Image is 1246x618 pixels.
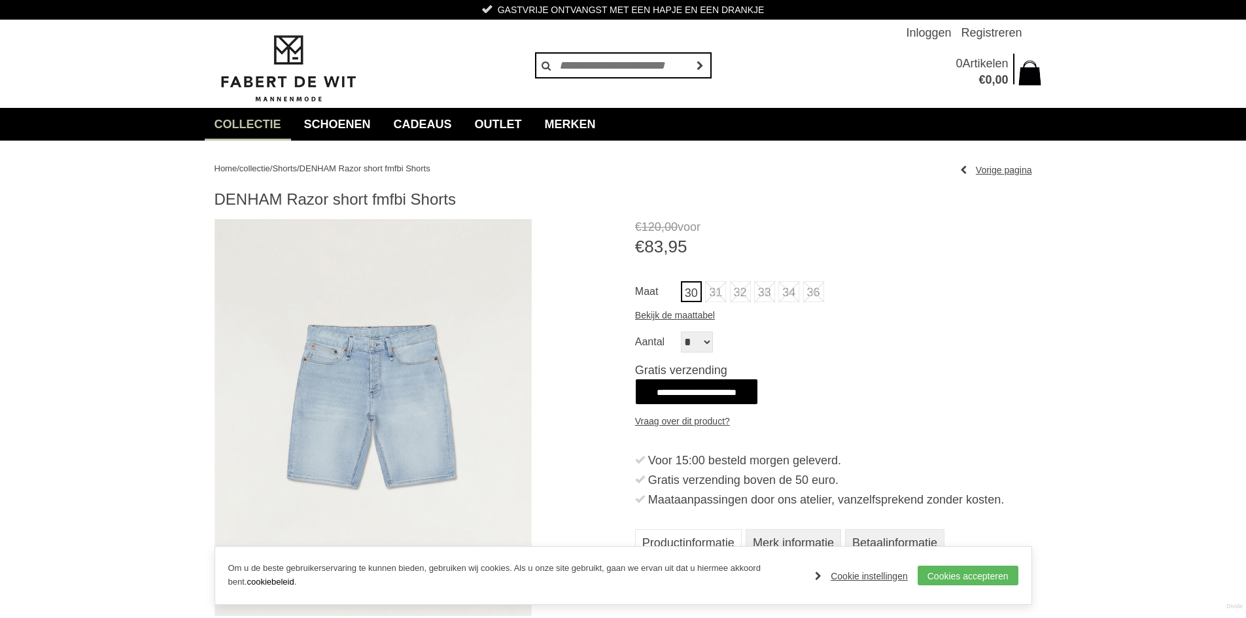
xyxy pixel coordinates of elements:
[272,163,297,173] a: Shorts
[648,451,1032,470] div: Voor 15:00 besteld morgen geleverd.
[635,332,681,352] label: Aantal
[815,566,908,586] a: Cookie instellingen
[992,73,995,86] span: ,
[635,529,742,555] a: Productinformatie
[384,108,462,141] a: Cadeaus
[962,57,1008,70] span: Artikelen
[215,190,1032,209] h1: DENHAM Razor short fmfbi Shorts
[642,220,661,233] span: 120
[995,73,1008,86] span: 00
[237,163,239,173] span: /
[644,237,663,256] span: 83
[635,220,642,233] span: €
[247,577,294,587] a: cookiebeleid
[1226,598,1243,615] a: Divide
[635,237,644,256] span: €
[906,20,951,46] a: Inloggen
[297,163,300,173] span: /
[648,470,1032,490] div: Gratis verzending boven de 50 euro.
[918,566,1018,585] a: Cookies accepteren
[270,163,273,173] span: /
[635,364,727,377] span: Gratis verzending
[635,411,730,431] a: Vraag over dit product?
[956,57,962,70] span: 0
[535,108,606,141] a: Merken
[300,163,430,173] a: DENHAM Razor short fmfbi Shorts
[985,73,992,86] span: 0
[668,237,687,256] span: 95
[746,529,841,555] a: Merk informatie
[960,160,1032,180] a: Vorige pagina
[215,33,362,104] img: Fabert de Wit
[465,108,532,141] a: Outlet
[239,163,270,173] a: collectie
[635,305,715,325] a: Bekijk de maattabel
[663,237,668,256] span: ,
[961,20,1022,46] a: Registreren
[215,219,532,616] img: DENHAM Razor short fmfbi Shorts
[845,529,944,555] a: Betaalinformatie
[215,163,237,173] a: Home
[294,108,381,141] a: Schoenen
[205,108,291,141] a: collectie
[228,562,803,589] p: Om u de beste gebruikerservaring te kunnen bieden, gebruiken wij cookies. Als u onze site gebruik...
[635,281,1032,305] ul: Maat
[635,219,1032,235] span: voor
[661,220,665,233] span: ,
[665,220,678,233] span: 00
[978,73,985,86] span: €
[635,490,1032,509] li: Maataanpassingen door ons atelier, vanzelfsprekend zonder kosten.
[681,281,702,302] a: 30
